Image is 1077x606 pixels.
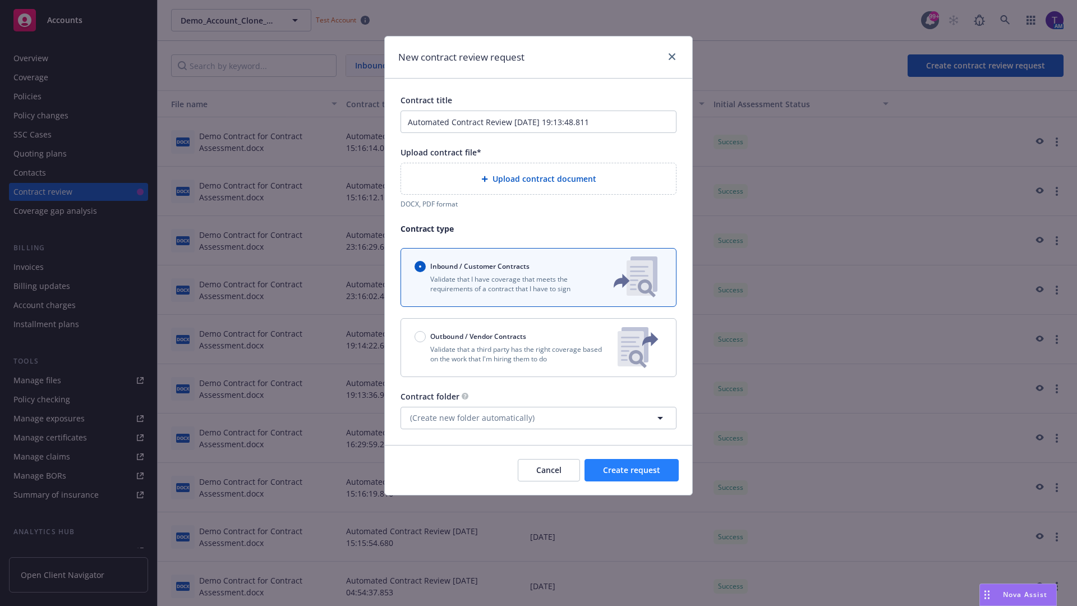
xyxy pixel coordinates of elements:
[401,147,481,158] span: Upload contract file*
[401,95,452,105] span: Contract title
[1003,590,1047,599] span: Nova Assist
[401,223,676,235] p: Contract type
[401,407,676,429] button: (Create new folder automatically)
[415,261,426,272] input: Inbound / Customer Contracts
[415,274,595,293] p: Validate that I have coverage that meets the requirements of a contract that I have to sign
[415,345,609,364] p: Validate that a third party has the right coverage based on the work that I'm hiring them to do
[401,111,676,133] input: Enter a title for this contract
[493,173,596,185] span: Upload contract document
[430,332,526,341] span: Outbound / Vendor Contracts
[401,318,676,377] button: Outbound / Vendor ContractsValidate that a third party has the right coverage based on the work t...
[603,465,660,475] span: Create request
[401,199,676,209] div: DOCX, PDF format
[415,331,426,342] input: Outbound / Vendor Contracts
[401,391,459,402] span: Contract folder
[401,163,676,195] div: Upload contract document
[430,261,530,271] span: Inbound / Customer Contracts
[980,584,994,605] div: Drag to move
[401,248,676,307] button: Inbound / Customer ContractsValidate that I have coverage that meets the requirements of a contra...
[518,459,580,481] button: Cancel
[410,412,535,424] span: (Create new folder automatically)
[979,584,1057,606] button: Nova Assist
[536,465,561,475] span: Cancel
[665,50,679,63] a: close
[398,50,524,65] h1: New contract review request
[584,459,679,481] button: Create request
